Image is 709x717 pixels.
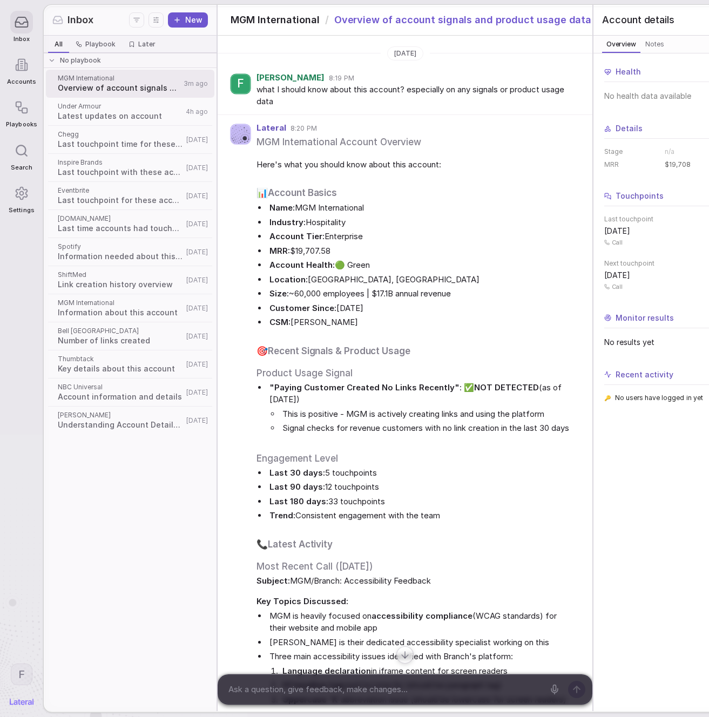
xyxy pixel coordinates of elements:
span: Accounts [7,78,36,85]
span: 8:19 PM [329,74,354,83]
span: [DATE] [186,192,208,200]
span: All [55,40,63,49]
span: Overview of account signals and product usage data [58,83,180,93]
span: Recent activity [616,369,673,380]
strong: Language declaration [282,666,371,676]
a: EventbriteLast touchpoint for these accounts[DATE] [46,182,214,210]
strong: Account Health: [269,260,335,270]
span: what I should know about this account? especially on any signals or product usage data [256,84,575,108]
span: Lateral [256,124,286,133]
span: Notes [643,39,666,50]
a: NBC UniversalAccount information and details[DATE] [46,378,214,407]
span: Spotify [58,242,183,251]
span: Monitor results [616,313,674,323]
span: Last time accounts had touchpoint [58,223,183,234]
span: Inbox [67,13,93,27]
span: ShiftMed [58,270,183,279]
li: This is positive - MGM is actively creating links and using the platform [280,408,575,421]
span: Key details about this account [58,363,183,374]
a: ShiftMedLink creation history overview[DATE] [46,266,214,294]
span: [PERSON_NAME] [256,73,325,83]
span: 4h ago [186,107,208,116]
span: Understanding Account Details and Requirements [58,420,183,430]
a: Inbox [6,5,37,48]
li: 33 touchpoints [267,496,575,508]
span: Touchpoints [616,191,664,201]
span: Later [138,40,156,49]
span: [DATE] [186,136,208,144]
li: Hospitality [267,217,575,229]
span: 3m ago [184,79,208,88]
span: [DATE] [186,276,208,285]
span: Call [612,239,623,246]
span: 8:20 PM [291,124,316,133]
h3: Product Usage Signal [256,367,575,380]
span: MGM International [58,74,180,83]
a: Accounts [6,48,37,91]
span: Chegg [58,130,183,139]
span: Account details [602,13,674,27]
li: Signal checks for revenue customers with no link creation in the last 30 days [280,422,575,435]
strong: Account Basics [268,187,337,198]
span: Inspire Brands [58,158,183,167]
h3: Most Recent Call ([DATE]) [256,560,575,573]
span: [DATE] [186,304,208,313]
strong: Account Tier: [269,231,325,241]
a: Bell [GEOGRAPHIC_DATA]Number of links created[DATE] [46,322,214,350]
h2: 📊 [256,186,575,200]
button: Filters [129,12,144,28]
li: MGM International [267,202,575,214]
span: Playbook [85,40,116,49]
strong: Subject: [256,576,290,586]
span: [DATE] [186,164,208,172]
span: [DATE] [604,226,630,236]
strong: "Paying Customer Created No Links Recently" [269,382,460,393]
strong: Last 180 days: [269,496,328,506]
span: No users have logged in yet [615,394,703,402]
li: ~60,000 employees | $17.1B annual revenue [267,288,575,300]
span: [PERSON_NAME] [58,411,183,420]
span: Call [612,283,623,290]
a: Playbooks [6,91,37,133]
span: Last touchpoint for these accounts [58,195,183,206]
strong: Size: [269,288,289,299]
span: Link creation history overview [58,279,183,290]
span: MGM International [58,299,183,307]
span: [DATE] [186,332,208,341]
strong: Last 30 days: [269,468,325,478]
span: [DATE] [186,360,208,369]
span: [DATE] [186,248,208,256]
li: : ✅ (as of [DATE]) [267,382,575,437]
span: n/a [665,147,674,156]
span: $19,708 [665,160,691,169]
strong: Recent Signals & Product Usage [268,346,410,356]
strong: MRR: [269,246,290,256]
dt: MRR [604,160,658,169]
span: Details [616,123,643,134]
span: [DATE] [186,388,208,397]
li: in iframe content for screen readers [280,665,575,678]
span: [DATE] [186,416,208,425]
li: 5 touchpoints [267,467,575,479]
strong: Last 90 days: [269,482,325,492]
img: Lateral [10,699,33,705]
span: F [237,77,244,91]
span: MGM International [231,13,319,27]
a: SpotifyInformation needed about this account[DATE] [46,238,214,266]
img: Agent avatar [231,124,251,144]
span: Playbooks [6,121,37,128]
span: Information needed about this account [58,251,183,262]
li: [GEOGRAPHIC_DATA], [GEOGRAPHIC_DATA] [267,274,575,286]
button: Display settings [148,12,164,28]
a: MGM InternationalOverview of account signals and product usage data3m ago [46,70,214,98]
span: Inbox [13,36,30,43]
span: Latest updates on account [58,111,183,121]
h2: 📞 [256,537,575,551]
span: Last touchpoint with these accounts [58,167,183,178]
a: MGM InternationalInformation about this account[DATE] [46,294,214,322]
span: Overview of account signals and product usage data [334,13,592,27]
div: No playbook [42,53,219,68]
span: [DOMAIN_NAME] [58,214,183,223]
span: Last touchpoint time for these accounts [58,139,183,150]
li: [PERSON_NAME] [267,316,575,329]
